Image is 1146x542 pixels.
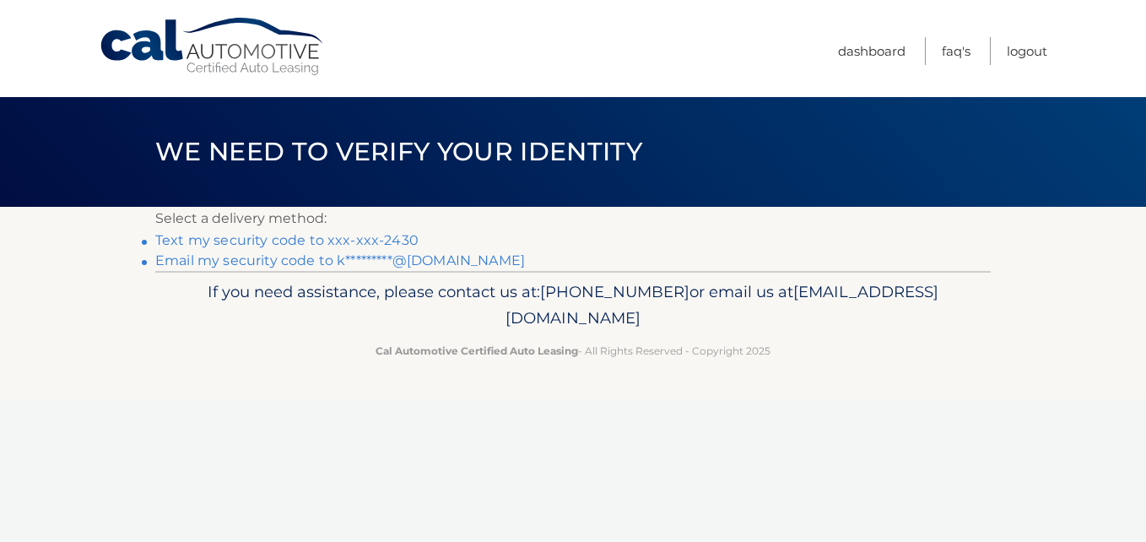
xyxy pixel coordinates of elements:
p: Select a delivery method: [155,207,991,230]
a: Dashboard [838,37,905,65]
strong: Cal Automotive Certified Auto Leasing [376,344,578,357]
a: Cal Automotive [99,17,327,77]
a: Text my security code to xxx-xxx-2430 [155,232,419,248]
span: [PHONE_NUMBER] [540,282,689,301]
p: If you need assistance, please contact us at: or email us at [166,279,980,333]
span: We need to verify your identity [155,136,642,167]
a: Logout [1007,37,1047,65]
p: - All Rights Reserved - Copyright 2025 [166,342,980,360]
a: FAQ's [942,37,970,65]
a: Email my security code to k*********@[DOMAIN_NAME] [155,252,525,268]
